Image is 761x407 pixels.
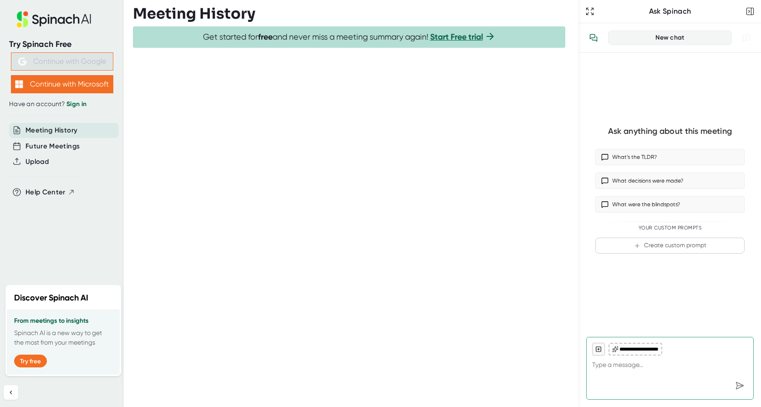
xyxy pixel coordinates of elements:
h3: From meetings to insights [14,317,112,325]
div: Ask anything about this meeting [608,126,732,137]
button: Close conversation sidebar [744,5,756,18]
div: Try Spinach Free [9,39,115,50]
button: View conversation history [584,29,603,47]
button: What’s the TLDR? [595,149,745,165]
button: Continue with Microsoft [11,75,113,93]
button: Try free [14,355,47,367]
a: Start Free trial [430,32,483,42]
p: Spinach AI is a new way to get the most from your meetings [14,328,112,347]
button: Upload [25,157,49,167]
h2: Discover Spinach AI [14,292,88,304]
button: Create custom prompt [595,238,745,254]
button: Expand to Ask Spinach page [583,5,596,18]
button: Meeting History [25,125,77,136]
div: New chat [614,34,726,42]
button: Future Meetings [25,141,80,152]
span: Get started for and never miss a meeting summary again! [203,32,496,42]
button: Help Center [25,187,75,198]
button: Collapse sidebar [4,385,18,400]
div: Send message [731,377,748,394]
img: Aehbyd4JwY73AAAAAElFTkSuQmCC [18,57,26,66]
button: Continue with Google [11,52,113,71]
h3: Meeting History [133,5,255,22]
b: free [258,32,273,42]
span: Help Center [25,187,66,198]
div: Your Custom Prompts [595,225,745,231]
a: Sign in [66,100,86,108]
button: What were the blindspots? [595,196,745,213]
div: Ask Spinach [596,7,744,16]
div: Have an account? [9,100,115,108]
button: What decisions were made? [595,173,745,189]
